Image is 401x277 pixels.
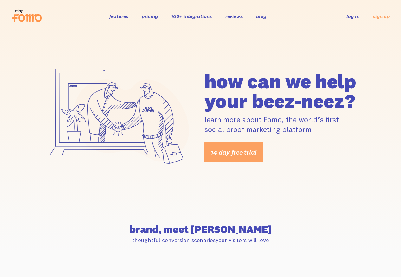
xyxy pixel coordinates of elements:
[42,224,359,234] h2: brand, meet [PERSON_NAME]
[373,13,390,20] a: sign up
[142,13,158,19] a: pricing
[109,13,128,19] a: features
[204,115,359,134] p: learn more about Fomo, the world’s first social proof marketing platform
[171,13,212,19] a: 106+ integrations
[204,142,263,162] a: 14 day free trial
[256,13,266,19] a: blog
[225,13,243,19] a: reviews
[204,71,359,111] h1: how can we help your beez-neez?
[42,236,359,244] p: thoughtful conversion scenarios your visitors will love
[346,13,359,19] a: log in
